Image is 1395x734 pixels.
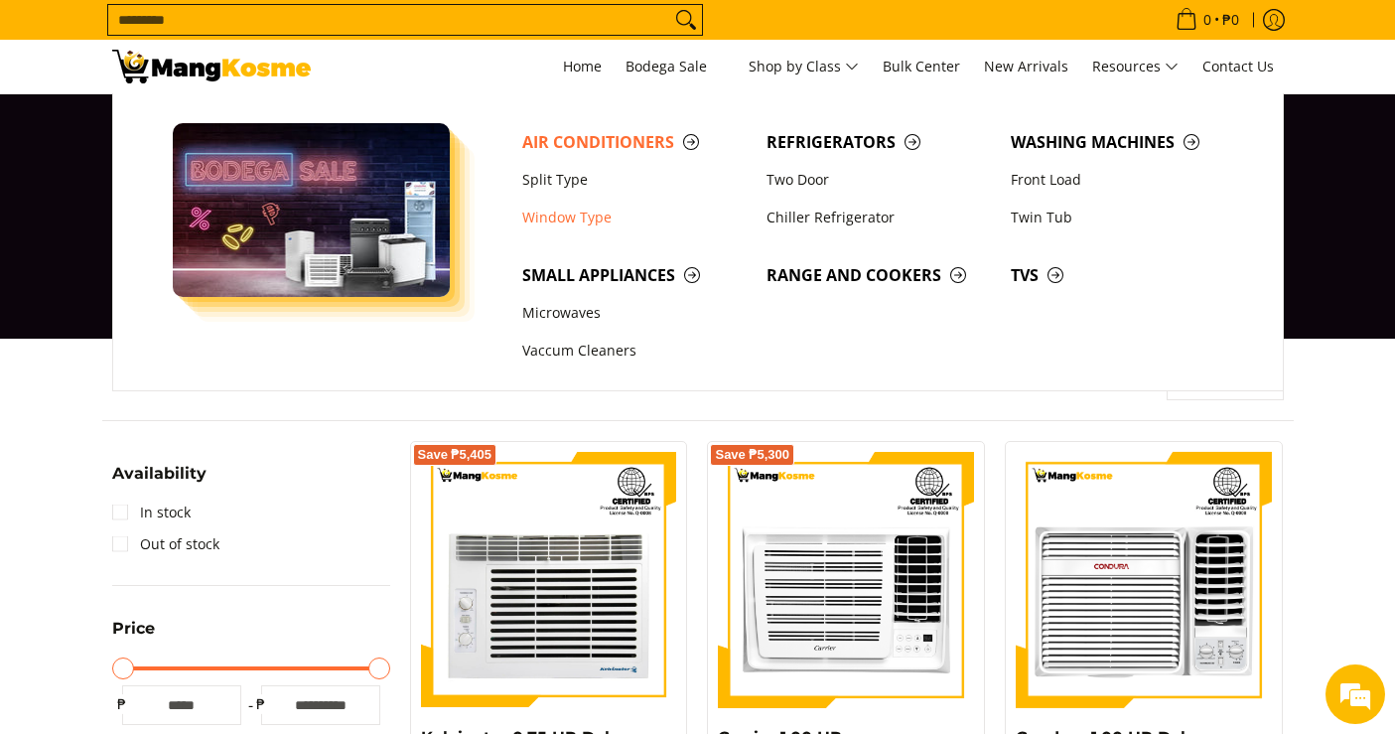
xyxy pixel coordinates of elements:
summary: Open [112,621,155,652]
a: Chiller Refrigerator [757,199,1001,236]
a: Window Type [512,199,757,236]
span: TVs [1011,263,1235,288]
a: TVs [1001,256,1245,294]
span: Small Appliances [522,263,747,288]
span: ₱0 [1219,13,1242,27]
span: Save ₱5,300 [715,449,789,461]
a: Out of stock [112,528,219,560]
span: Refrigerators [767,130,991,155]
span: Bodega Sale [626,55,725,79]
span: Contact Us [1202,57,1274,75]
span: ₱ [251,694,271,714]
a: Front Load [1001,161,1245,199]
a: Refrigerators [757,123,1001,161]
span: Range and Cookers [767,263,991,288]
a: Resources [1082,40,1188,93]
a: Shop by Class [739,40,869,93]
summary: Open [112,466,207,497]
button: Search [670,5,702,35]
a: Microwaves [512,294,757,332]
img: Bodega Sale Aircon l Mang Kosme: Home Appliances Warehouse Sale Window Type [112,50,311,83]
a: Bulk Center [873,40,970,93]
img: Carrier 1.00 HP Remote Window-Type Compact Inverter Air Conditioner (Premium) [718,452,974,708]
span: Home [563,57,602,75]
a: Air Conditioners [512,123,757,161]
span: ₱ [112,694,132,714]
span: Resources [1092,55,1179,79]
img: Kelvinator 0.75 HP Deluxe Eco, Window-Type Air Conditioner (Class A) [421,452,677,708]
span: Price [112,621,155,637]
a: Bodega Sale [616,40,735,93]
a: Small Appliances [512,256,757,294]
img: Condura 1.00 HP Deluxe 6X Series, Window-Type Air Conditioner (Premium) [1016,452,1272,708]
a: Split Type [512,161,757,199]
nav: Main Menu [331,40,1284,93]
img: Bodega Sale [173,123,451,297]
a: Two Door [757,161,1001,199]
a: Twin Tub [1001,199,1245,236]
span: Shop by Class [749,55,859,79]
a: Range and Cookers [757,256,1001,294]
a: Washing Machines [1001,123,1245,161]
span: Save ₱5,405 [418,449,492,461]
a: Home [553,40,612,93]
span: New Arrivals [984,57,1068,75]
span: 0 [1200,13,1214,27]
span: Availability [112,466,207,482]
a: New Arrivals [974,40,1078,93]
a: Contact Us [1192,40,1284,93]
span: • [1170,9,1245,31]
span: Washing Machines [1011,130,1235,155]
a: In stock [112,497,191,528]
a: Vaccum Cleaners [512,333,757,370]
span: Bulk Center [883,57,960,75]
span: Air Conditioners [522,130,747,155]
